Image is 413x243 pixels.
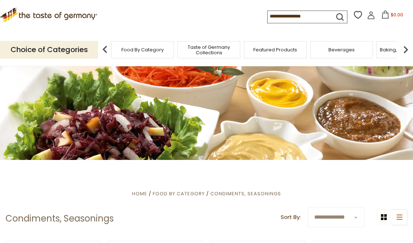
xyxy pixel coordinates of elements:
a: Food By Category [121,47,164,52]
label: Sort By: [281,213,301,222]
a: Beverages [328,47,355,52]
a: Taste of Germany Collections [180,44,238,55]
span: $0.00 [391,12,403,18]
a: Food By Category [153,190,205,197]
img: next arrow [398,42,413,57]
a: Home [132,190,147,197]
h1: Condiments, Seasonings [5,213,114,224]
button: $0.00 [377,11,408,21]
a: Condiments, Seasonings [210,190,281,197]
a: Featured Products [253,47,297,52]
img: previous arrow [98,42,112,57]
